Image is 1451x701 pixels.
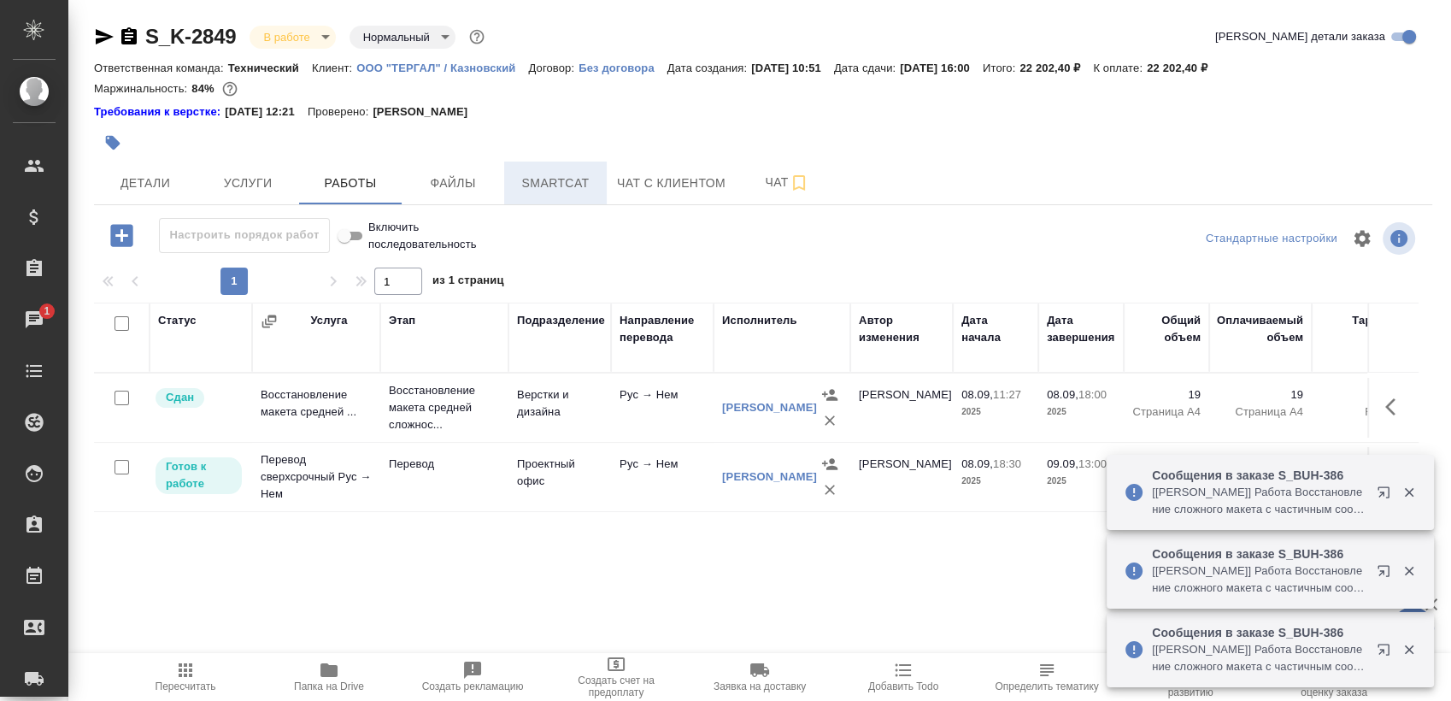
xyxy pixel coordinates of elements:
[156,680,216,692] span: Пересчитать
[401,653,544,701] button: Создать рекламацию
[258,30,314,44] button: В работе
[1218,404,1303,421] p: Страница А4
[1375,386,1416,427] button: Здесь прячутся важные кнопки
[466,26,488,48] button: Доп статусы указывают на важность/срочность заказа
[983,62,1019,74] p: Итого:
[412,173,494,194] span: Файлы
[252,443,380,511] td: Перевод сверхсрочный Рус → Нем
[579,62,667,74] p: Без договора
[1152,467,1366,484] p: Сообщения в заказе S_BUH-386
[722,312,797,329] div: Исполнитель
[961,404,1030,421] p: 2025
[1217,312,1303,346] div: Оплачиваемый объем
[859,312,944,346] div: Автор изменения
[154,456,244,496] div: Исполнитель может приступить к работе
[1132,312,1201,346] div: Общий объем
[225,103,308,121] p: [DATE] 12:21
[1047,312,1115,346] div: Дата завершения
[1078,457,1107,470] p: 13:00
[1391,563,1426,579] button: Закрыть
[350,26,455,49] div: В работе
[1366,475,1407,516] button: Открыть в новой вкладке
[104,173,186,194] span: Детали
[119,27,139,47] button: Скопировать ссылку
[1093,62,1147,74] p: К оплате:
[831,653,975,701] button: Добавить Todo
[817,451,843,477] button: Назначить
[1320,404,1389,421] p: RUB
[850,378,953,438] td: [PERSON_NAME]
[1047,404,1115,421] p: 2025
[850,447,953,507] td: [PERSON_NAME]
[993,457,1021,470] p: 18:30
[514,173,596,194] span: Smartcat
[356,60,528,74] a: ООО "ТЕРГАЛ" / Казновский
[310,312,347,329] div: Услуга
[611,447,714,507] td: Рус → Нем
[191,82,218,95] p: 84%
[94,82,191,95] p: Маржинальность:
[961,312,1030,346] div: Дата начала
[751,62,834,74] p: [DATE] 10:51
[1201,226,1342,252] div: split button
[1152,563,1366,597] p: [[PERSON_NAME]] Работа Восстановление сложного макета с частичным соответствием оформлению оригин...
[252,378,380,438] td: Восстановление макета средней ...
[722,401,817,414] a: [PERSON_NAME]
[294,680,364,692] span: Папка на Drive
[993,388,1021,401] p: 11:27
[961,388,993,401] p: 08.09,
[228,62,312,74] p: Технический
[422,680,524,692] span: Создать рекламацию
[834,62,900,74] p: Дата сдачи:
[261,313,278,330] button: Сгруппировать
[975,653,1119,701] button: Определить тематику
[1047,388,1078,401] p: 08.09,
[868,680,938,692] span: Добавить Todo
[145,25,236,48] a: S_K-2849
[1215,28,1385,45] span: [PERSON_NAME] детали заказа
[817,382,843,408] button: Назначить
[207,173,289,194] span: Услуги
[4,298,64,341] a: 1
[508,378,611,438] td: Верстки и дизайна
[33,303,60,320] span: 1
[1352,312,1389,329] div: Тариф
[219,78,241,100] button: 3044.04 RUB;
[94,62,228,74] p: Ответственная команда:
[1019,62,1093,74] p: 22 202,40 ₽
[114,653,257,701] button: Пересчитать
[358,30,435,44] button: Нормальный
[312,62,356,74] p: Клиент:
[154,386,244,409] div: Менеджер проверил работу исполнителя, передает ее на следующий этап
[166,458,232,492] p: Готов к работе
[1320,386,1389,404] p: 40
[1391,485,1426,500] button: Закрыть
[1078,388,1107,401] p: 18:00
[508,447,611,507] td: Проектный офис
[722,470,817,483] a: [PERSON_NAME]
[1152,545,1366,563] p: Сообщения в заказе S_BUH-386
[1047,457,1078,470] p: 09.09,
[368,219,520,253] span: Включить последовательность
[257,653,401,701] button: Папка на Drive
[517,312,605,329] div: Подразделение
[373,103,480,121] p: [PERSON_NAME]
[432,270,504,295] span: из 1 страниц
[817,408,843,433] button: Удалить
[308,103,373,121] p: Проверено:
[995,680,1098,692] span: Определить тематику
[1342,218,1383,259] span: Настроить таблицу
[1152,641,1366,675] p: [[PERSON_NAME]] Работа Восстановление сложного макета с частичным соответствием оформлению оригин...
[555,674,678,698] span: Создать счет на предоплату
[1152,624,1366,641] p: Сообщения в заказе S_BUH-386
[900,62,983,74] p: [DATE] 16:00
[1047,473,1115,490] p: 2025
[158,312,197,329] div: Статус
[620,312,705,346] div: Направление перевода
[667,62,751,74] p: Дата создания:
[1366,633,1407,674] button: Открыть в новой вкладке
[1391,642,1426,657] button: Закрыть
[98,218,145,253] button: Добавить работу
[1218,386,1303,404] p: 19
[961,473,1030,490] p: 2025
